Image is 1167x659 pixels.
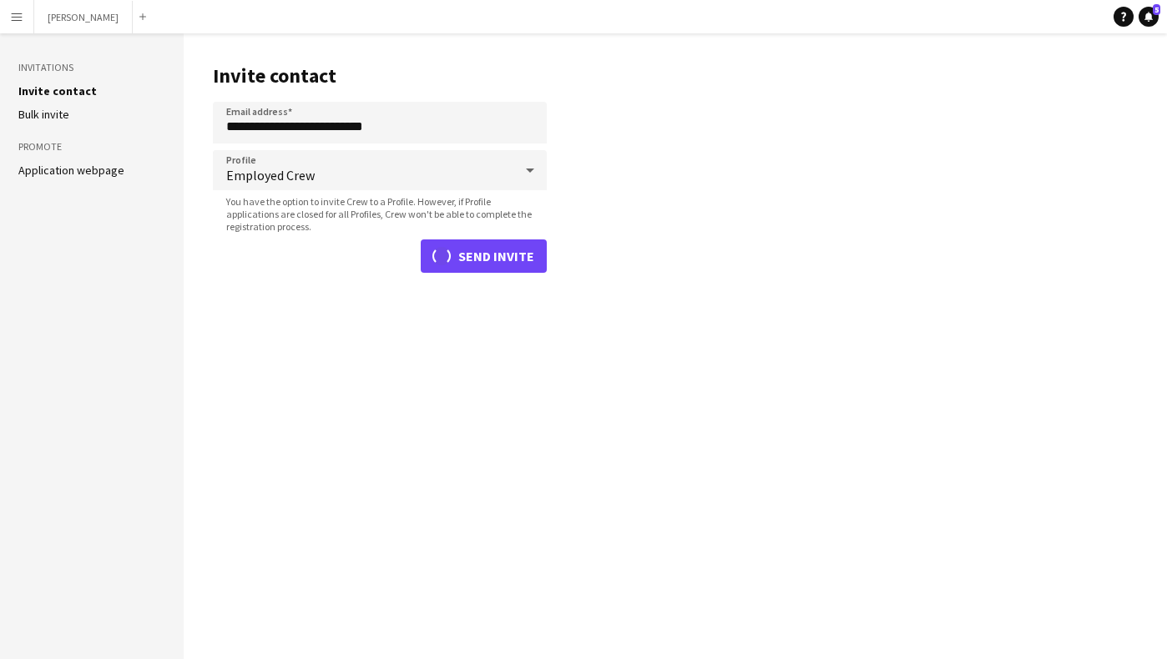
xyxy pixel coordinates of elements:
span: 5 [1153,4,1160,15]
a: Invite contact [18,83,97,98]
span: You have the option to invite Crew to a Profile. However, if Profile applications are closed for ... [213,195,547,233]
h3: Invitations [18,60,165,75]
h1: Invite contact [213,63,547,88]
a: Bulk invite [18,107,69,122]
button: [PERSON_NAME] [34,1,133,33]
a: 5 [1139,7,1159,27]
span: Employed Crew [226,167,513,184]
button: Send invite [421,239,547,273]
a: Application webpage [18,163,124,178]
h3: Promote [18,139,165,154]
